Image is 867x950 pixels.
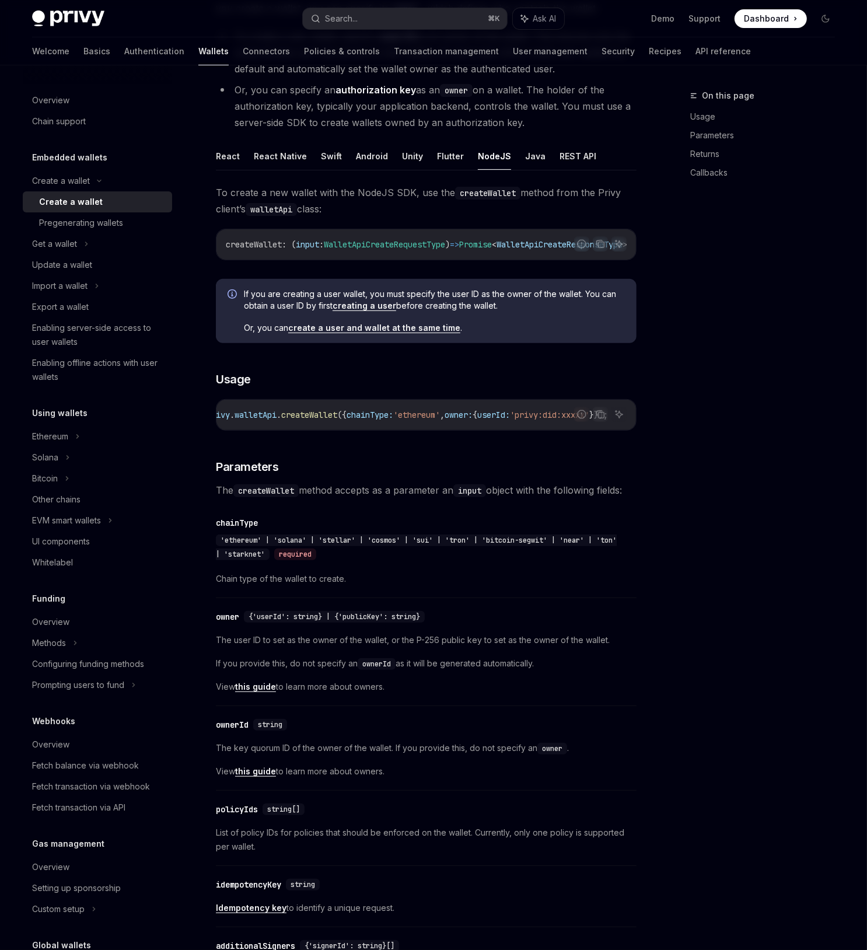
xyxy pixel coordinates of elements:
a: User management [513,37,588,65]
div: Setting up sponsorship [32,881,121,895]
a: Overview [23,90,172,111]
a: Create a wallet [23,191,172,212]
span: List of policy IDs for policies that should be enforced on the wallet. Currently, only one policy... [216,826,637,854]
div: Chain support [32,114,86,128]
a: Callbacks [690,163,844,182]
a: Fetch transaction via webhook [23,776,172,797]
span: The method accepts as a parameter an object with the following fields: [216,482,637,498]
a: UI components [23,531,172,552]
h5: Funding [32,592,65,606]
span: Dashboard [744,13,789,25]
div: Overview [32,738,69,752]
span: {'userId': string} | {'publicKey': string} [249,612,420,621]
button: Search...⌘K [303,8,507,29]
img: dark logo [32,11,104,27]
a: Enabling server-side access to user wallets [23,317,172,352]
span: < [492,239,497,250]
a: Update a wallet [23,254,172,275]
code: input [453,484,486,497]
a: Overview [23,734,172,755]
span: ⌘ K [488,14,500,23]
button: React Native [254,142,307,170]
h5: Webhooks [32,714,75,728]
button: Copy the contents from the code block [593,236,608,252]
span: Chain type of the wallet to create. [216,572,637,586]
div: Overview [32,93,69,107]
span: => [450,239,459,250]
div: Fetch transaction via API [32,801,125,815]
h5: Gas management [32,837,104,851]
span: Parameters [216,459,278,475]
button: Report incorrect code [574,236,589,252]
span: { [473,410,477,420]
span: to identify a unique request. [216,901,637,915]
span: 'ethereum' [393,410,440,420]
code: owner [537,743,567,755]
div: Import a wallet [32,279,88,293]
a: Export a wallet [23,296,172,317]
span: Or, you can . [244,322,625,334]
span: ) [445,239,450,250]
div: Pregenerating wallets [39,216,123,230]
a: Chain support [23,111,172,132]
a: this guide [235,682,276,692]
span: }}); [589,410,608,420]
button: Report incorrect code [574,407,589,422]
li: Or, you can specify an as an on a wallet. The holder of the authorization key, typically your app... [216,82,637,131]
div: Methods [32,636,66,650]
a: create a user and wallet at the same time [288,323,460,333]
button: Toggle dark mode [816,9,835,28]
a: Usage [690,107,844,126]
span: Promise [459,239,492,250]
span: ({ [337,410,347,420]
a: Overview [23,612,172,633]
a: Fetch transaction via API [23,797,172,818]
code: walletApi [246,203,297,216]
button: Ask AI [611,236,627,252]
div: Fetch transaction via webhook [32,780,150,794]
div: UI components [32,535,90,549]
div: Update a wallet [32,258,92,272]
div: Overview [32,615,69,629]
a: Connectors [243,37,290,65]
span: createWallet [226,239,282,250]
span: View to learn more about owners. [216,764,637,778]
h5: Using wallets [32,406,88,420]
span: string [258,720,282,729]
a: Idempotency key [216,903,286,913]
div: Configuring funding methods [32,657,144,671]
span: : [319,239,324,250]
button: React [216,142,240,170]
div: Overview [32,860,69,874]
a: Overview [23,857,172,878]
a: Whitelabel [23,552,172,573]
div: Enabling offline actions with user wallets [32,356,165,384]
span: 'ethereum' | 'solana' | 'stellar' | 'cosmos' | 'sui' | 'tron' | 'bitcoin-segwit' | 'near' | 'ton'... [216,536,617,559]
a: Enabling offline actions with user wallets [23,352,172,387]
div: owner [216,611,239,623]
button: Ask AI [611,407,627,422]
a: this guide [235,766,276,777]
a: Welcome [32,37,69,65]
span: WalletApiCreateRequestType [324,239,445,250]
a: Demo [651,13,674,25]
button: Copy the contents from the code block [593,407,608,422]
span: To create a new wallet with the NodeJS SDK, use the method from the Privy client’s class: [216,184,637,217]
button: REST API [560,142,596,170]
span: . [230,410,235,420]
a: Other chains [23,489,172,510]
div: Create a wallet [32,174,90,188]
div: Get a wallet [32,237,77,251]
div: Search... [325,12,358,26]
a: Wallets [198,37,229,65]
div: Bitcoin [32,471,58,486]
span: userId: [477,410,510,420]
span: Ask AI [533,13,556,25]
span: If you are creating a user wallet, you must specify the user ID as the owner of the wallet. You c... [244,288,625,312]
div: Solana [32,450,58,464]
a: Transaction management [394,37,499,65]
strong: authorization key [335,84,416,96]
span: If you provide this, do not specify an as it will be generated automatically. [216,656,637,670]
span: walletApi [235,410,277,420]
a: Pregenerating wallets [23,212,172,233]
